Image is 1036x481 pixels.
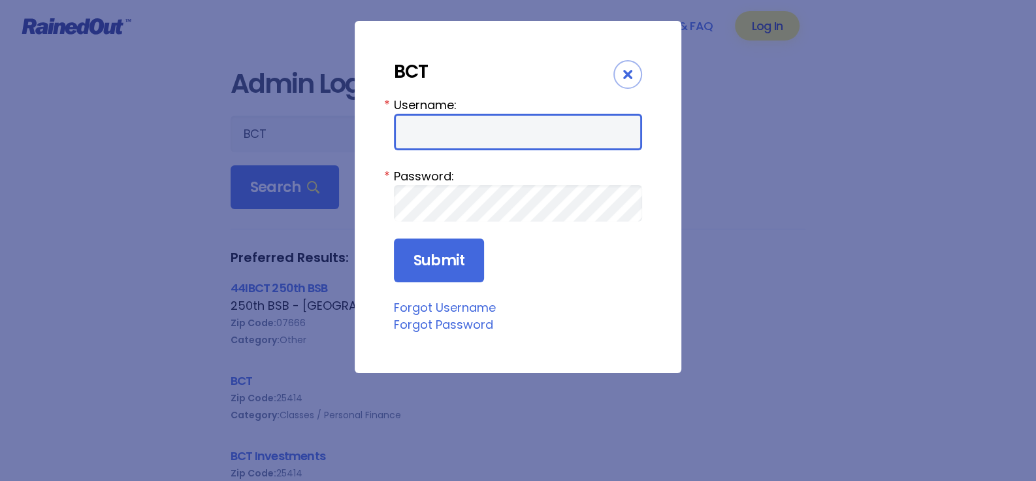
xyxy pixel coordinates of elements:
label: Username: [394,96,642,114]
input: Submit [394,239,484,283]
div: Close [613,60,642,89]
a: Forgot Username [394,299,496,316]
a: Forgot Password [394,316,493,333]
label: Password: [394,167,642,185]
div: BCT [394,60,613,83]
